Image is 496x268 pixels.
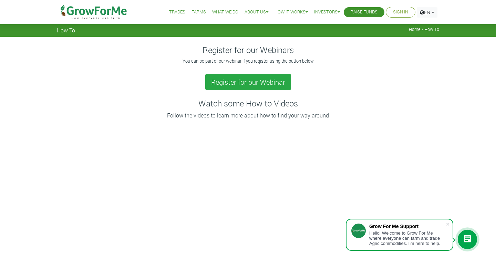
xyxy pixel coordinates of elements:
[369,224,446,229] div: Grow For Me Support
[205,74,291,90] a: Register for our Webinar
[314,9,340,16] a: Investors
[57,99,439,109] h4: Watch some How to Videos
[58,58,438,64] p: You can be part of our webinar if you register using the button below
[169,9,185,16] a: Trades
[58,111,438,120] p: Follow the videos to learn more about how to find your way around
[351,9,378,16] a: Raise Funds
[409,27,439,32] span: Home / How To
[57,45,439,55] h4: Register for our Webinars
[275,9,308,16] a: How it Works
[245,9,268,16] a: About Us
[393,9,408,16] a: Sign In
[212,9,238,16] a: What We Do
[417,7,437,18] a: EN
[369,230,446,246] div: Hello! Welcome to Grow For Me where everyone can farm and trade Agric commodities. I'm here to help.
[192,9,206,16] a: Farms
[57,27,75,33] span: How To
